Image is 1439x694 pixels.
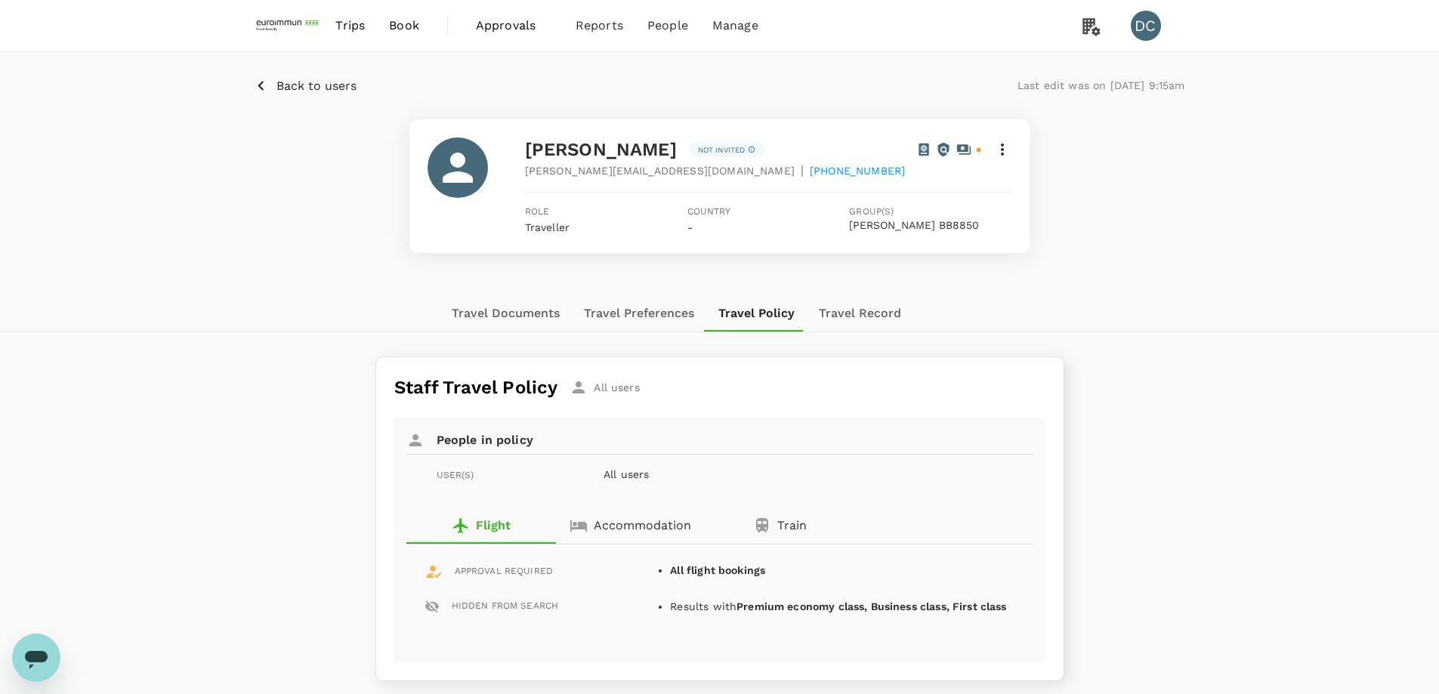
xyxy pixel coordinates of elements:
[777,517,807,535] p: Train
[255,76,357,95] button: Back to users
[670,599,1014,614] li: Results with
[525,221,570,233] span: Traveller
[687,205,850,220] span: Country
[1131,11,1161,41] div: DC
[276,77,357,95] p: Back to users
[594,517,691,535] p: Accommodation
[394,375,558,399] h5: Staff Travel Policy
[670,564,765,576] b: All flight bookings
[476,517,511,535] p: Flight
[687,221,693,233] span: -
[525,205,687,220] span: Role
[736,600,1007,612] b: Premium economy class, Business class, First class
[476,17,551,35] span: Approvals
[12,634,60,682] iframe: Button to launch messaging window
[389,17,419,35] span: Book
[647,17,688,35] span: People
[698,144,746,156] p: Not invited
[437,430,533,451] h6: People in policy
[455,564,554,579] span: APPROVAL REQUIRED
[706,295,807,332] button: Travel Policy
[712,17,758,35] span: Manage
[807,295,913,332] button: Travel Record
[525,139,677,160] span: [PERSON_NAME]
[440,295,572,332] button: Travel Documents
[437,470,474,480] span: USER(S)
[810,163,905,178] span: [PHONE_NUMBER]
[572,295,706,332] button: Travel Preferences
[849,220,979,232] button: [PERSON_NAME] BB8850
[570,378,639,396] div: All users
[604,467,967,482] p: All users
[849,205,1011,220] span: Group(s)
[525,163,795,178] span: [PERSON_NAME][EMAIL_ADDRESS][DOMAIN_NAME]
[452,599,559,614] span: HIDDEN FROM SEARCH
[255,9,324,42] img: EUROIMMUN (South East Asia) Pte. Ltd.
[1017,78,1185,93] p: Last edit was on [DATE] 9:15am
[576,17,623,35] span: Reports
[801,162,804,180] span: |
[335,17,365,35] span: Trips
